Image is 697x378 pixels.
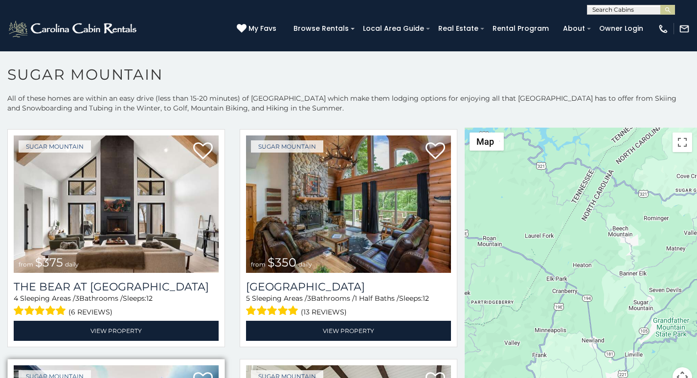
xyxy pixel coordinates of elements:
[298,261,312,268] span: daily
[246,135,451,273] a: Grouse Moor Lodge from $350 daily
[14,135,219,273] img: The Bear At Sugar Mountain
[423,294,429,303] span: 12
[246,280,451,293] a: [GEOGRAPHIC_DATA]
[146,294,153,303] span: 12
[268,255,296,269] span: $350
[594,21,648,36] a: Owner Login
[558,21,590,36] a: About
[301,306,347,318] span: (13 reviews)
[14,294,18,303] span: 4
[14,280,219,293] a: The Bear At [GEOGRAPHIC_DATA]
[14,321,219,341] a: View Property
[246,293,451,318] div: Sleeping Areas / Bathrooms / Sleeps:
[658,23,669,34] img: phone-regular-white.png
[488,21,554,36] a: Rental Program
[470,133,504,151] button: Change map style
[35,255,63,269] span: $375
[246,321,451,341] a: View Property
[14,293,219,318] div: Sleeping Areas / Bathrooms / Sleeps:
[307,294,311,303] span: 3
[289,21,354,36] a: Browse Rentals
[19,261,33,268] span: from
[193,141,213,162] a: Add to favorites
[246,294,250,303] span: 5
[237,23,279,34] a: My Favs
[19,140,91,153] a: Sugar Mountain
[246,280,451,293] h3: Grouse Moor Lodge
[476,136,494,147] span: Map
[65,261,79,268] span: daily
[355,294,399,303] span: 1 Half Baths /
[251,261,266,268] span: from
[433,21,483,36] a: Real Estate
[251,140,323,153] a: Sugar Mountain
[68,306,112,318] span: (6 reviews)
[7,19,139,39] img: White-1-2.png
[14,280,219,293] h3: The Bear At Sugar Mountain
[75,294,79,303] span: 3
[248,23,276,34] span: My Favs
[246,135,451,273] img: Grouse Moor Lodge
[14,135,219,273] a: The Bear At Sugar Mountain from $375 daily
[679,23,690,34] img: mail-regular-white.png
[673,133,692,152] button: Toggle fullscreen view
[358,21,429,36] a: Local Area Guide
[426,141,445,162] a: Add to favorites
